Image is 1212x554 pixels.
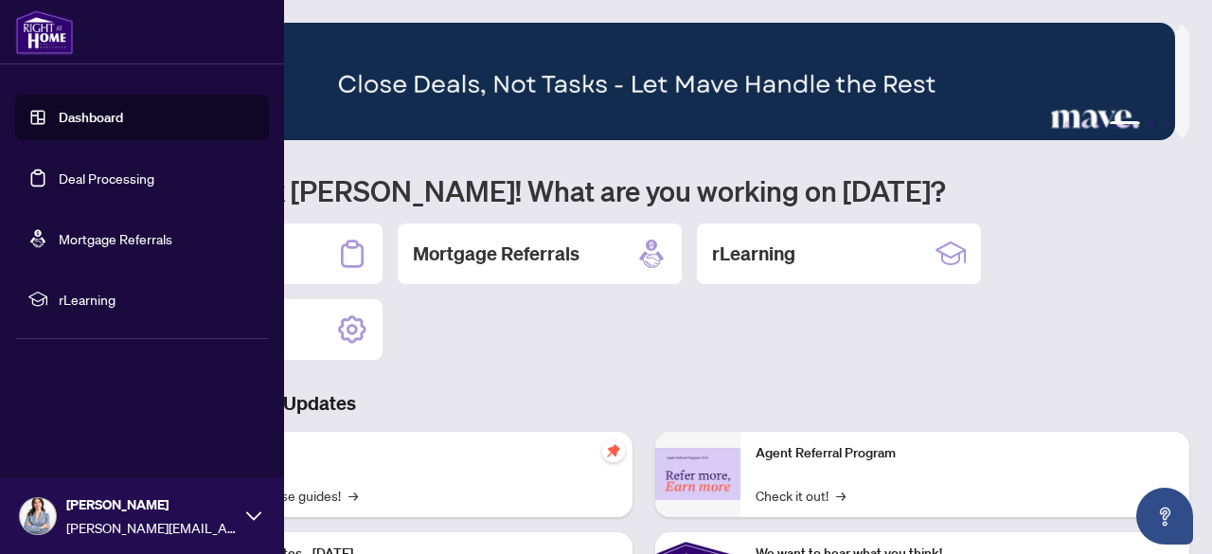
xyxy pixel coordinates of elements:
span: [PERSON_NAME] [66,494,237,515]
img: Agent Referral Program [655,448,740,500]
a: Deal Processing [59,170,154,187]
a: Dashboard [59,109,123,126]
img: Slide 3 [98,23,1175,140]
button: 3 [1095,121,1102,129]
span: [PERSON_NAME][EMAIL_ADDRESS][DOMAIN_NAME] [66,517,237,538]
span: rLearning [59,289,256,310]
a: Mortgage Referrals [59,230,172,247]
span: pushpin [602,439,625,462]
button: Open asap [1136,488,1193,545]
h1: Welcome back [PERSON_NAME]! What are you working on [DATE]? [98,172,1189,208]
p: Agent Referral Program [756,443,1174,464]
h2: Mortgage Referrals [413,241,579,267]
button: 1 [1064,121,1072,129]
span: → [836,485,846,506]
span: → [348,485,358,506]
button: 4 [1110,121,1140,129]
img: logo [15,9,74,55]
p: Self-Help [199,443,617,464]
h3: Brokerage & Industry Updates [98,390,1189,417]
a: Check it out!→ [756,485,846,506]
img: Profile Icon [20,498,56,534]
button: 6 [1163,121,1170,129]
button: 5 [1148,121,1155,129]
h2: rLearning [712,241,795,267]
button: 2 [1079,121,1087,129]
